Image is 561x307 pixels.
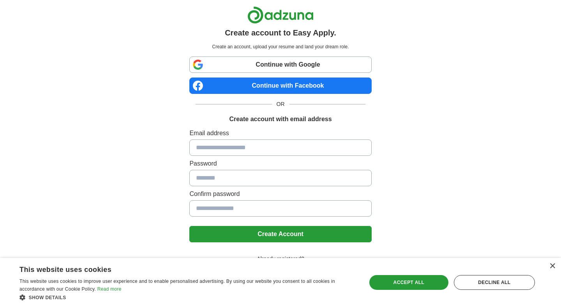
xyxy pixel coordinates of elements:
[189,189,371,199] label: Confirm password
[19,263,337,274] div: This website uses cookies
[229,115,332,124] h1: Create account with email address
[272,100,289,108] span: OR
[549,263,555,269] div: Close
[252,255,309,263] span: Already registered?
[29,295,66,300] span: Show details
[369,275,448,290] div: Accept all
[189,159,371,168] label: Password
[191,43,370,50] p: Create an account, upload your resume and land your dream role.
[189,78,371,94] a: Continue with Facebook
[97,286,122,292] a: Read more, opens a new window
[247,6,314,24] img: Adzuna logo
[189,56,371,73] a: Continue with Google
[189,129,371,138] label: Email address
[189,226,371,242] button: Create Account
[454,275,535,290] div: Decline all
[19,293,356,301] div: Show details
[225,27,336,39] h1: Create account to Easy Apply.
[19,279,335,292] span: This website uses cookies to improve user experience and to enable personalised advertising. By u...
